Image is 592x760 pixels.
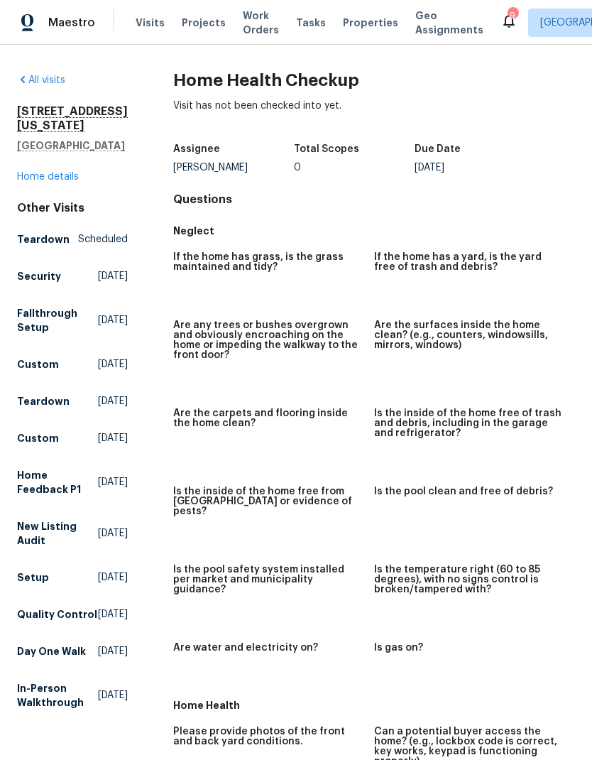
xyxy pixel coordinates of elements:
[17,172,79,182] a: Home details
[17,602,128,627] a: Quality Control[DATE]
[17,468,98,496] h5: Home Feedback P1
[173,224,575,238] h5: Neglect
[415,144,461,154] h5: Due Date
[98,394,128,408] span: [DATE]
[173,643,318,653] h5: Are water and electricity on?
[17,394,70,408] h5: Teardown
[98,644,128,658] span: [DATE]
[173,487,363,516] h5: Is the inside of the home free from [GEOGRAPHIC_DATA] or evidence of pests?
[17,306,98,335] h5: Fallthrough Setup
[296,18,326,28] span: Tasks
[17,357,59,371] h5: Custom
[173,99,575,136] div: Visit has not been checked into yet.
[17,644,86,658] h5: Day One Walk
[415,9,483,37] span: Geo Assignments
[17,269,61,283] h5: Security
[98,688,128,702] span: [DATE]
[182,16,226,30] span: Projects
[17,565,128,590] a: Setup[DATE]
[17,425,128,451] a: Custom[DATE]
[343,16,398,30] span: Properties
[17,514,128,553] a: New Listing Audit[DATE]
[374,408,564,438] h5: Is the inside of the home free of trash and debris, including in the garage and refrigerator?
[98,313,128,327] span: [DATE]
[17,75,65,85] a: All visits
[98,357,128,371] span: [DATE]
[173,698,575,712] h5: Home Health
[173,727,363,747] h5: Please provide photos of the front and back yard conditions.
[243,9,279,37] span: Work Orders
[17,232,70,246] h5: Teardown
[294,163,415,173] div: 0
[173,252,363,272] h5: If the home has grass, is the grass maintained and tidy?
[17,462,128,502] a: Home Feedback P1[DATE]
[173,408,363,428] h5: Are the carpets and flooring inside the home clean?
[48,16,95,30] span: Maestro
[173,320,363,360] h5: Are any trees or bushes overgrown and obviously encroaching on the home or impeding the walkway t...
[17,389,128,414] a: Teardown[DATE]
[17,201,128,215] div: Other Visits
[17,639,128,664] a: Day One Walk[DATE]
[173,73,575,87] h2: Home Health Checkup
[17,681,98,710] h5: In-Person Walkthrough
[294,144,359,154] h5: Total Scopes
[98,526,128,541] span: [DATE]
[17,227,128,252] a: TeardownScheduled
[17,607,97,621] h5: Quality Control
[415,163,535,173] div: [DATE]
[173,163,294,173] div: [PERSON_NAME]
[136,16,165,30] span: Visits
[173,144,220,154] h5: Assignee
[17,264,128,289] a: Security[DATE]
[374,565,564,595] h5: Is the temperature right (60 to 85 degrees), with no signs control is broken/tampered with?
[374,320,564,350] h5: Are the surfaces inside the home clean? (e.g., counters, windowsills, mirrors, windows)
[17,519,98,548] h5: New Listing Audit
[98,570,128,585] span: [DATE]
[98,431,128,445] span: [DATE]
[17,675,128,715] a: In-Person Walkthrough[DATE]
[17,300,128,340] a: Fallthrough Setup[DATE]
[374,643,423,653] h5: Is gas on?
[17,431,59,445] h5: Custom
[173,565,363,595] h5: Is the pool safety system installed per market and municipality guidance?
[98,607,128,621] span: [DATE]
[173,192,575,207] h4: Questions
[508,9,517,23] div: 9
[374,252,564,272] h5: If the home has a yard, is the yard free of trash and debris?
[17,352,128,377] a: Custom[DATE]
[98,475,128,489] span: [DATE]
[374,487,553,496] h5: Is the pool clean and free of debris?
[98,269,128,283] span: [DATE]
[78,232,128,246] span: Scheduled
[17,570,49,585] h5: Setup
